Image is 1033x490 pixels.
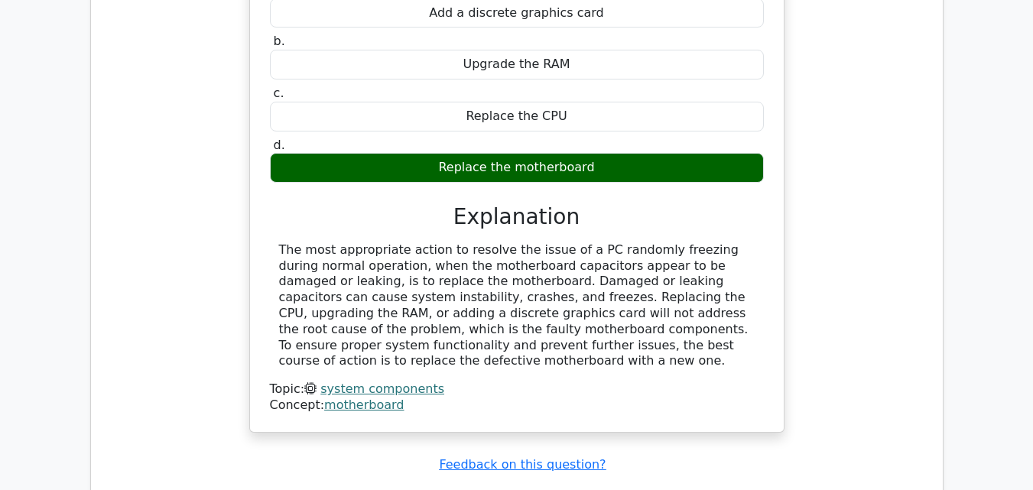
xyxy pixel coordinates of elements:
[324,398,404,412] a: motherboard
[279,204,755,230] h3: Explanation
[320,381,444,396] a: system components
[270,50,764,80] div: Upgrade the RAM
[274,86,284,100] span: c.
[279,242,755,369] div: The most appropriate action to resolve the issue of a PC randomly freezing during normal operatio...
[274,138,285,152] span: d.
[270,153,764,183] div: Replace the motherboard
[270,102,764,131] div: Replace the CPU
[270,398,764,414] div: Concept:
[270,381,764,398] div: Topic:
[439,457,606,472] a: Feedback on this question?
[274,34,285,48] span: b.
